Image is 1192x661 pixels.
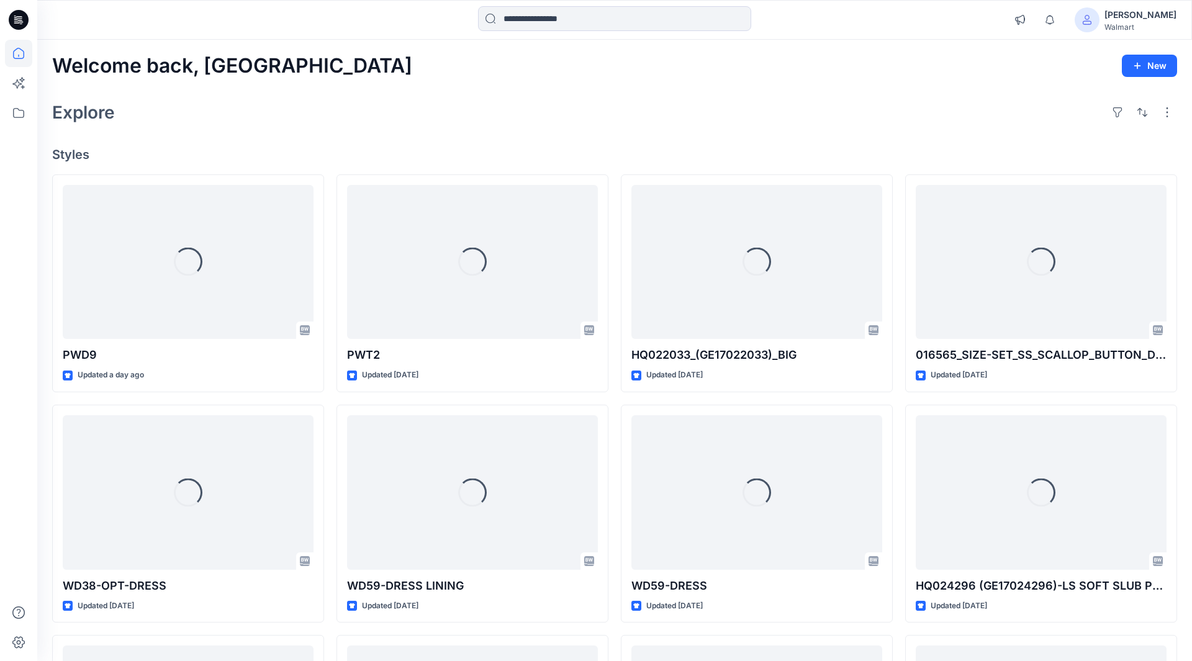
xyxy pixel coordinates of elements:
[931,600,987,613] p: Updated [DATE]
[1104,7,1176,22] div: [PERSON_NAME]
[362,600,418,613] p: Updated [DATE]
[52,102,115,122] h2: Explore
[52,55,412,78] h2: Welcome back, [GEOGRAPHIC_DATA]
[916,346,1167,364] p: 016565_SIZE-SET_SS_SCALLOP_BUTTON_DOWN
[646,600,703,613] p: Updated [DATE]
[931,369,987,382] p: Updated [DATE]
[631,577,882,595] p: WD59-DRESS
[1082,15,1092,25] svg: avatar
[646,369,703,382] p: Updated [DATE]
[1122,55,1177,77] button: New
[78,369,144,382] p: Updated a day ago
[63,577,314,595] p: WD38-OPT-DRESS
[63,346,314,364] p: PWD9
[1104,22,1176,32] div: Walmart
[52,147,1177,162] h4: Styles
[78,600,134,613] p: Updated [DATE]
[347,577,598,595] p: WD59-DRESS LINING
[631,346,882,364] p: HQ022033_(GE17022033)_BIG
[347,346,598,364] p: PWT2
[916,577,1167,595] p: HQ024296 (GE17024296)-LS SOFT SLUB POCKET CREW-REG
[362,369,418,382] p: Updated [DATE]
